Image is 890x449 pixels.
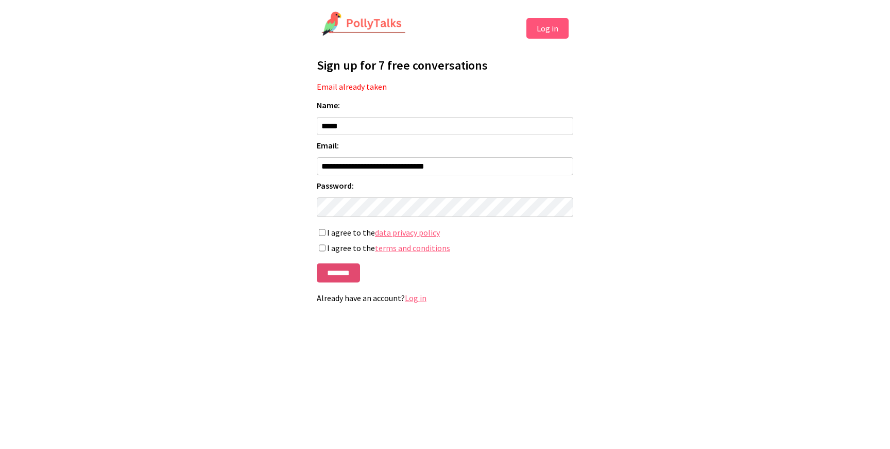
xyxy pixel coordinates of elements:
a: data privacy policy [375,227,440,238]
label: Email: [317,140,573,151]
label: I agree to the [317,243,573,253]
a: Log in [405,293,426,303]
img: PollyTalks Logo [321,11,406,37]
input: I agree to theterms and conditions [319,244,326,252]
p: Email already taken [317,81,573,92]
button: Log in [526,18,569,39]
input: I agree to thedata privacy policy [319,229,326,236]
label: Password: [317,180,573,191]
p: Already have an account? [317,293,573,303]
a: terms and conditions [375,243,450,253]
label: I agree to the [317,227,573,238]
label: Name: [317,100,573,110]
h1: Sign up for 7 free conversations [317,57,573,73]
